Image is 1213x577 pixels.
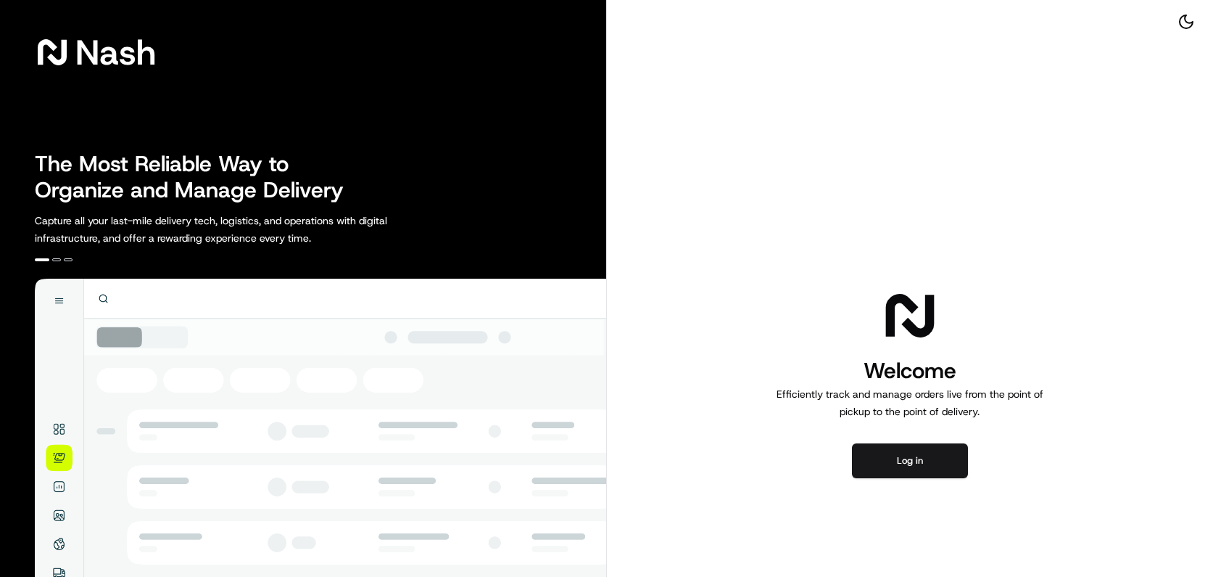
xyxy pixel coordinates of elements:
h1: Welcome [771,356,1049,385]
p: Efficiently track and manage orders live from the point of pickup to the point of delivery. [771,385,1049,420]
span: Nash [75,38,156,67]
h2: The Most Reliable Way to Organize and Manage Delivery [35,151,360,203]
p: Capture all your last-mile delivery tech, logistics, and operations with digital infrastructure, ... [35,212,452,247]
button: Log in [852,443,968,478]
